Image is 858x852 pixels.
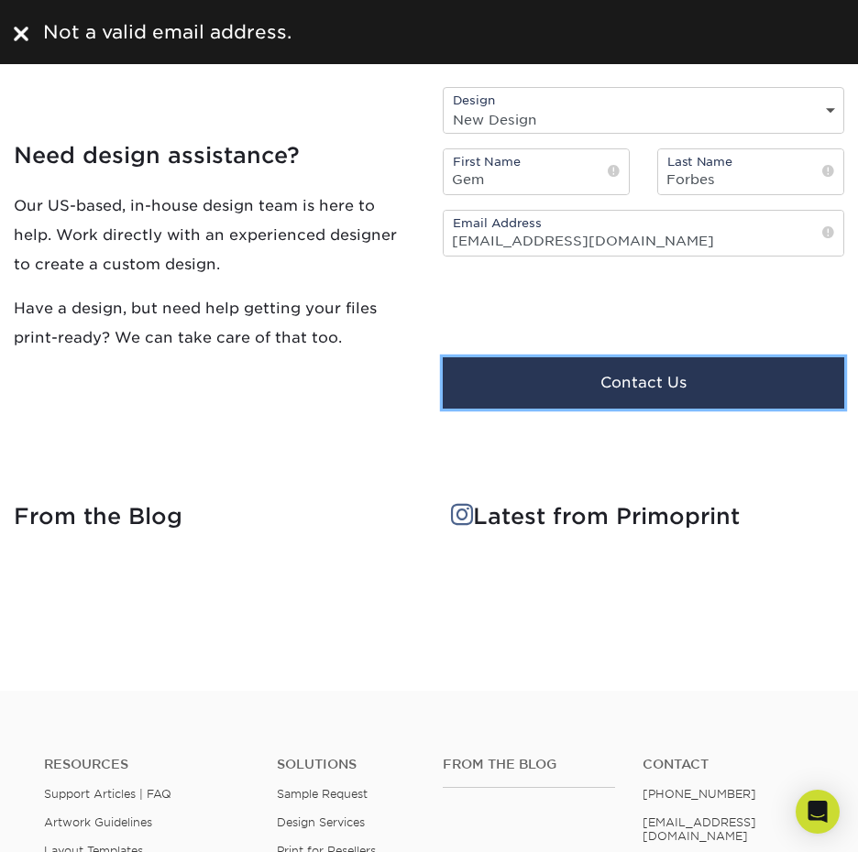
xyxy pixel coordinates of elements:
h4: Need design assistance? [14,143,415,169]
button: Contact Us [443,357,844,409]
p: Our US-based, in-house design team is here to help. Work directly with an experienced designer to... [14,191,415,279]
h4: From the Blog [14,504,407,530]
iframe: reCAPTCHA [443,271,688,334]
a: [EMAIL_ADDRESS][DOMAIN_NAME] [643,815,756,843]
h4: Latest from Primoprint [451,504,844,530]
span: Not a valid email address. [43,21,291,43]
a: [PHONE_NUMBER] [643,787,756,801]
div: Open Intercom Messenger [796,790,840,834]
p: Have a design, but need help getting your files print-ready? We can take care of that too. [14,293,415,352]
img: close [14,27,28,41]
h4: From the Blog [443,757,615,772]
a: Contact [643,757,815,772]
